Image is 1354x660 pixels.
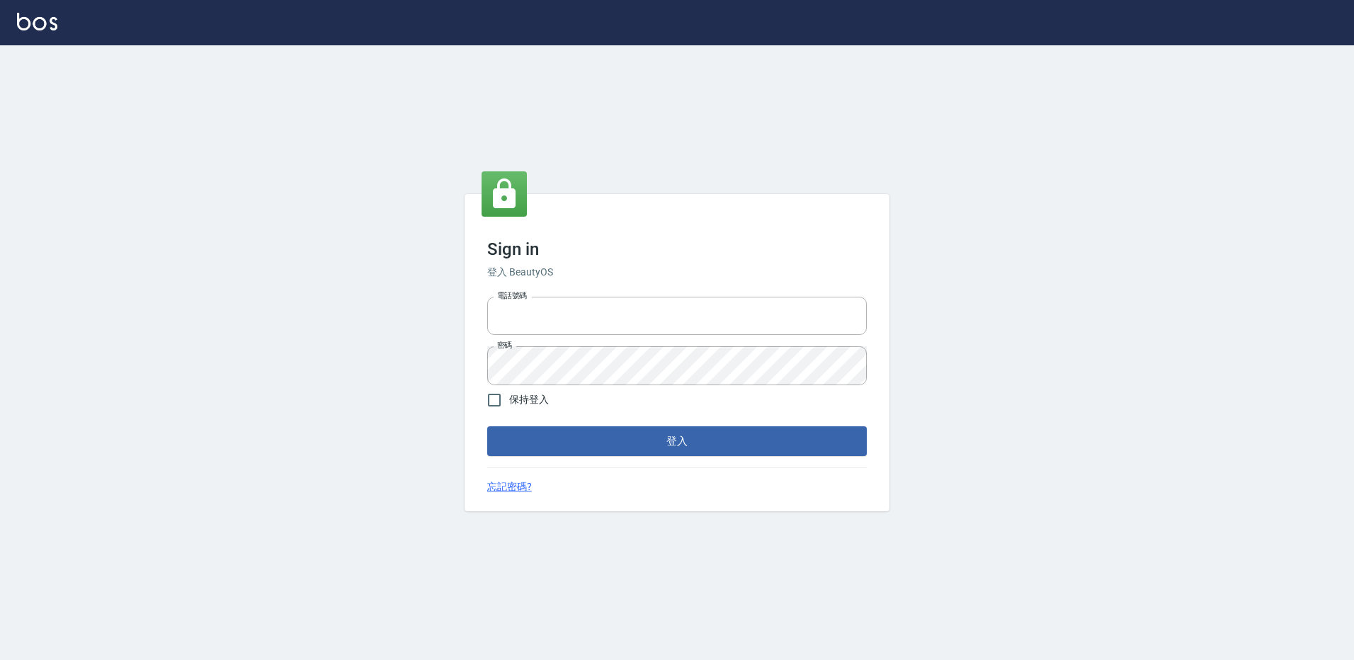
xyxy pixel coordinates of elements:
label: 密碼 [497,340,512,351]
span: 保持登入 [509,392,549,407]
a: 忘記密碼? [487,479,532,494]
h3: Sign in [487,239,867,259]
label: 電話號碼 [497,290,527,301]
img: Logo [17,13,57,30]
button: 登入 [487,426,867,456]
h6: 登入 BeautyOS [487,265,867,280]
